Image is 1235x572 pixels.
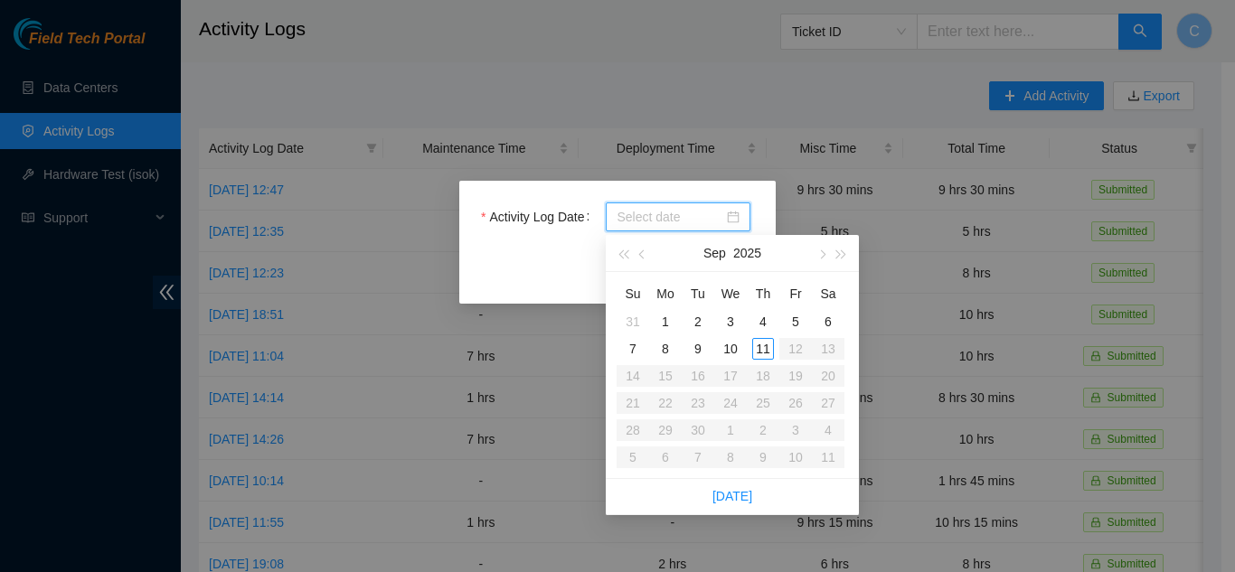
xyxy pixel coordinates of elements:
th: We [714,279,747,308]
div: 5 [785,311,806,333]
td: 2025-09-06 [812,308,844,335]
div: 3 [720,311,741,333]
td: 2025-09-02 [682,308,714,335]
td: 2025-09-04 [747,308,779,335]
th: Th [747,279,779,308]
th: Fr [779,279,812,308]
th: Sa [812,279,844,308]
div: 4 [752,311,774,333]
input: Activity Log Date [617,207,723,227]
div: 8 [655,338,676,360]
th: Su [617,279,649,308]
div: 11 [752,338,774,360]
td: 2025-09-11 [747,335,779,362]
div: 6 [817,311,839,333]
div: 10 [720,338,741,360]
div: 1 [655,311,676,333]
div: 7 [622,338,644,360]
div: 9 [687,338,709,360]
td: 2025-09-10 [714,335,747,362]
button: Sep [703,235,726,271]
td: 2025-09-07 [617,335,649,362]
td: 2025-09-01 [649,308,682,335]
div: 2 [687,311,709,333]
td: 2025-09-05 [779,308,812,335]
label: Activity Log Date [481,202,597,231]
button: 2025 [733,235,761,271]
a: [DATE] [712,489,752,503]
td: 2025-09-08 [649,335,682,362]
div: 31 [622,311,644,333]
td: 2025-09-09 [682,335,714,362]
th: Mo [649,279,682,308]
th: Tu [682,279,714,308]
td: 2025-09-03 [714,308,747,335]
td: 2025-08-31 [617,308,649,335]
